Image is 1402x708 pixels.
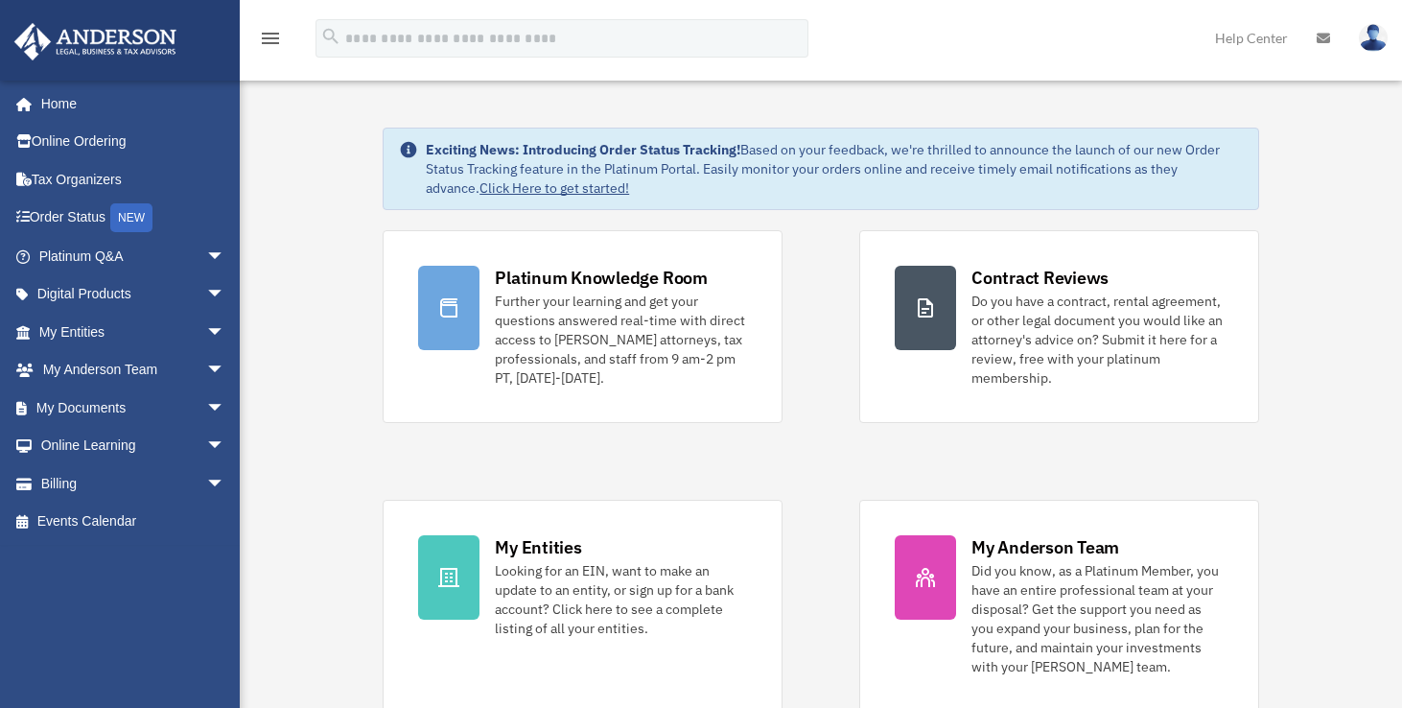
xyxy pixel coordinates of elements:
[13,427,254,465] a: Online Learningarrow_drop_down
[495,561,747,638] div: Looking for an EIN, want to make an update to an entity, or sign up for a bank account? Click her...
[13,389,254,427] a: My Documentsarrow_drop_down
[9,23,182,60] img: Anderson Advisors Platinum Portal
[206,237,245,276] span: arrow_drop_down
[971,266,1109,290] div: Contract Reviews
[206,464,245,504] span: arrow_drop_down
[13,160,254,199] a: Tax Organizers
[495,535,581,559] div: My Entities
[13,84,245,123] a: Home
[495,266,708,290] div: Platinum Knowledge Room
[13,464,254,503] a: Billingarrow_drop_down
[206,313,245,352] span: arrow_drop_down
[971,561,1224,676] div: Did you know, as a Platinum Member, you have an entire professional team at your disposal? Get th...
[206,275,245,315] span: arrow_drop_down
[206,389,245,428] span: arrow_drop_down
[383,230,783,423] a: Platinum Knowledge Room Further your learning and get your questions answered real-time with dire...
[13,123,254,161] a: Online Ordering
[320,26,341,47] i: search
[259,27,282,50] i: menu
[13,199,254,238] a: Order StatusNEW
[13,313,254,351] a: My Entitiesarrow_drop_down
[859,230,1259,423] a: Contract Reviews Do you have a contract, rental agreement, or other legal document you would like...
[13,503,254,541] a: Events Calendar
[426,141,740,158] strong: Exciting News: Introducing Order Status Tracking!
[479,179,629,197] a: Click Here to get started!
[259,34,282,50] a: menu
[206,351,245,390] span: arrow_drop_down
[971,535,1119,559] div: My Anderson Team
[495,292,747,388] div: Further your learning and get your questions answered real-time with direct access to [PERSON_NAM...
[13,237,254,275] a: Platinum Q&Aarrow_drop_down
[206,427,245,466] span: arrow_drop_down
[426,140,1243,198] div: Based on your feedback, we're thrilled to announce the launch of our new Order Status Tracking fe...
[13,351,254,389] a: My Anderson Teamarrow_drop_down
[971,292,1224,388] div: Do you have a contract, rental agreement, or other legal document you would like an attorney's ad...
[1359,24,1388,52] img: User Pic
[110,203,152,232] div: NEW
[13,275,254,314] a: Digital Productsarrow_drop_down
